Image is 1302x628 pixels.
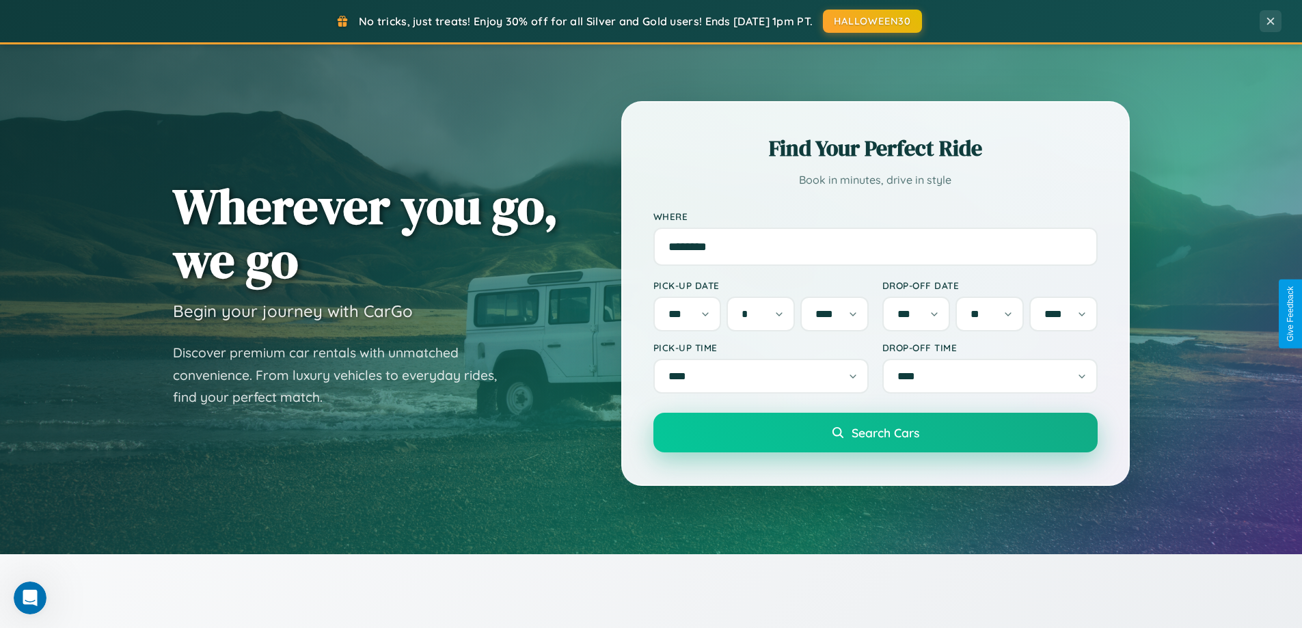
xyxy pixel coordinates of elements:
label: Drop-off Time [882,342,1098,353]
label: Pick-up Time [653,342,869,353]
p: Book in minutes, drive in style [653,170,1098,190]
p: Discover premium car rentals with unmatched convenience. From luxury vehicles to everyday rides, ... [173,342,515,409]
button: HALLOWEEN30 [823,10,922,33]
h3: Begin your journey with CarGo [173,301,413,321]
label: Pick-up Date [653,279,869,291]
span: Search Cars [852,425,919,440]
div: Give Feedback [1286,286,1295,342]
button: Search Cars [653,413,1098,452]
label: Drop-off Date [882,279,1098,291]
label: Where [653,210,1098,222]
h2: Find Your Perfect Ride [653,133,1098,163]
span: No tricks, just treats! Enjoy 30% off for all Silver and Gold users! Ends [DATE] 1pm PT. [359,14,813,28]
iframe: Intercom live chat [14,582,46,614]
h1: Wherever you go, we go [173,179,558,287]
